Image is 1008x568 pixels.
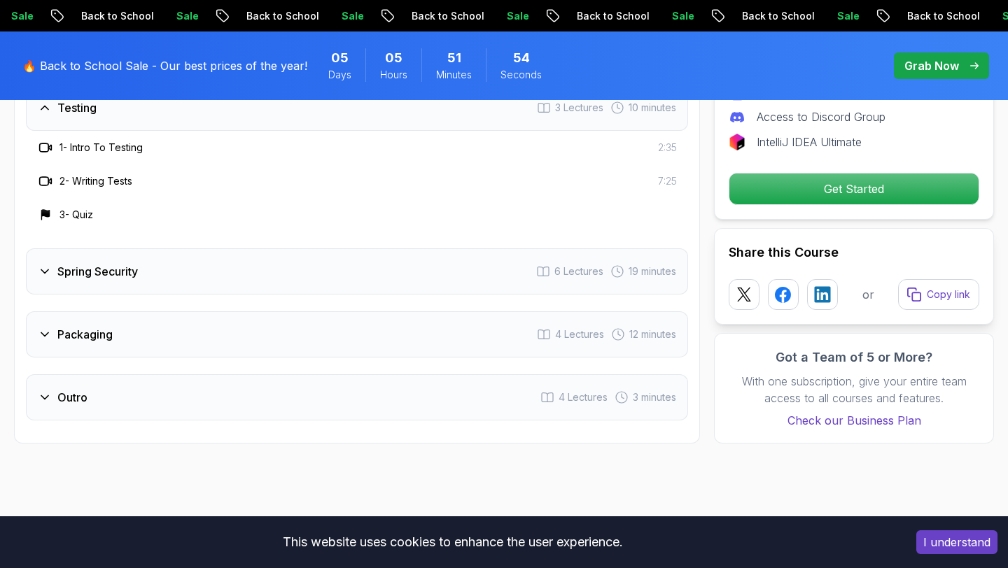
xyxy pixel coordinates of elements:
[26,311,688,357] button: Packaging4 Lectures 12 minutes
[555,327,604,341] span: 4 Lectures
[447,48,461,68] span: 51 Minutes
[757,134,862,150] p: IntelliJ IDEA Ultimate
[57,326,113,343] h3: Packaging
[395,9,490,23] p: Back to School
[658,174,677,188] span: 7:25
[559,390,608,404] span: 4 Lectures
[629,327,676,341] span: 12 minutes
[436,68,472,82] span: Minutes
[500,68,542,82] span: Seconds
[820,9,865,23] p: Sale
[560,9,655,23] p: Back to School
[59,208,93,222] h3: 3 - Quiz
[658,141,677,155] span: 2:35
[325,9,370,23] p: Sale
[26,85,688,131] button: Testing3 Lectures 10 minutes
[927,287,970,301] p: Copy link
[57,389,87,406] h3: Outro
[160,9,204,23] p: Sale
[331,48,349,68] span: 5 Days
[554,264,603,278] span: 6 Lectures
[59,141,143,155] h3: 1 - Intro To Testing
[26,374,688,420] button: Outro4 Lectures 3 minutes
[10,527,895,558] div: This website uses cookies to enhance the user experience.
[916,530,997,554] button: Accept cookies
[385,48,402,68] span: 5 Hours
[57,99,97,116] h3: Testing
[555,101,603,115] span: 3 Lectures
[729,243,979,262] h2: Share this Course
[729,173,979,205] button: Get Started
[22,57,307,74] p: 🔥 Back to School Sale - Our best prices of the year!
[633,390,676,404] span: 3 minutes
[890,9,986,23] p: Back to School
[862,286,874,303] p: or
[655,9,700,23] p: Sale
[490,9,535,23] p: Sale
[629,264,676,278] span: 19 minutes
[729,348,979,367] h3: Got a Team of 5 or More?
[729,134,745,150] img: jetbrains logo
[904,57,959,74] p: Grab Now
[64,9,160,23] p: Back to School
[59,174,132,188] h3: 2 - Writing Tests
[380,68,407,82] span: Hours
[729,373,979,406] p: With one subscription, give your entire team access to all courses and features.
[57,263,138,280] h3: Spring Security
[898,279,979,310] button: Copy link
[757,108,885,125] p: Access to Discord Group
[725,9,820,23] p: Back to School
[729,412,979,429] a: Check our Business Plan
[230,9,325,23] p: Back to School
[729,173,979,204] p: Get Started
[513,48,530,68] span: 54 Seconds
[328,68,351,82] span: Days
[26,248,688,294] button: Spring Security6 Lectures 19 minutes
[629,101,676,115] span: 10 minutes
